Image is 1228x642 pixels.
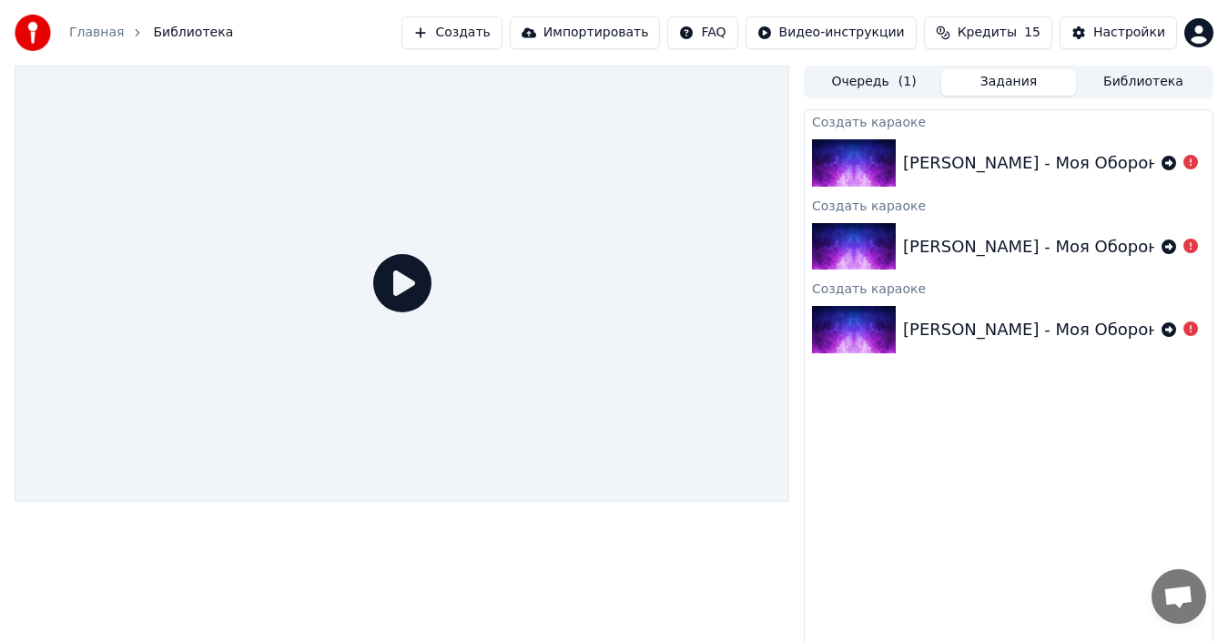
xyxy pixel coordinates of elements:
[1152,569,1206,624] a: Открытый чат
[1060,16,1177,49] button: Настройки
[1024,24,1040,42] span: 15
[958,24,1017,42] span: Кредиты
[510,16,661,49] button: Импортировать
[807,69,941,96] button: Очередь
[15,15,51,51] img: youka
[69,24,124,42] a: Главная
[924,16,1052,49] button: Кредиты15
[805,194,1213,216] div: Создать караоке
[898,73,917,91] span: ( 1 )
[1093,24,1165,42] div: Настройки
[69,24,233,42] nav: breadcrumb
[941,69,1076,96] button: Задания
[746,16,917,49] button: Видео-инструкции
[153,24,233,42] span: Библиотека
[401,16,502,49] button: Создать
[805,277,1213,299] div: Создать караоке
[805,110,1213,132] div: Создать караоке
[667,16,737,49] button: FAQ
[1076,69,1211,96] button: Библиотека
